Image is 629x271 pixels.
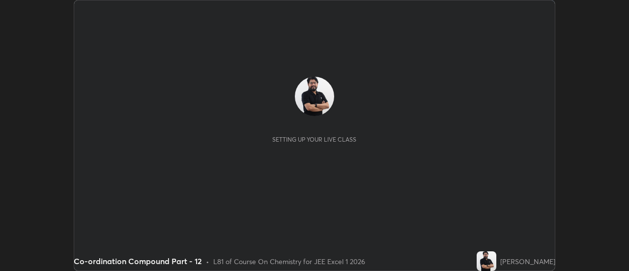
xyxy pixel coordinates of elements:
[74,255,202,267] div: Co-ordination Compound Part - 12
[500,256,555,267] div: [PERSON_NAME]
[295,77,334,116] img: b34798ff5e6b4ad6bbf22d8cad6d1581.jpg
[272,136,356,143] div: Setting up your live class
[213,256,365,267] div: L81 of Course On Chemistry for JEE Excel 1 2026
[477,251,496,271] img: b34798ff5e6b4ad6bbf22d8cad6d1581.jpg
[206,256,209,267] div: •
